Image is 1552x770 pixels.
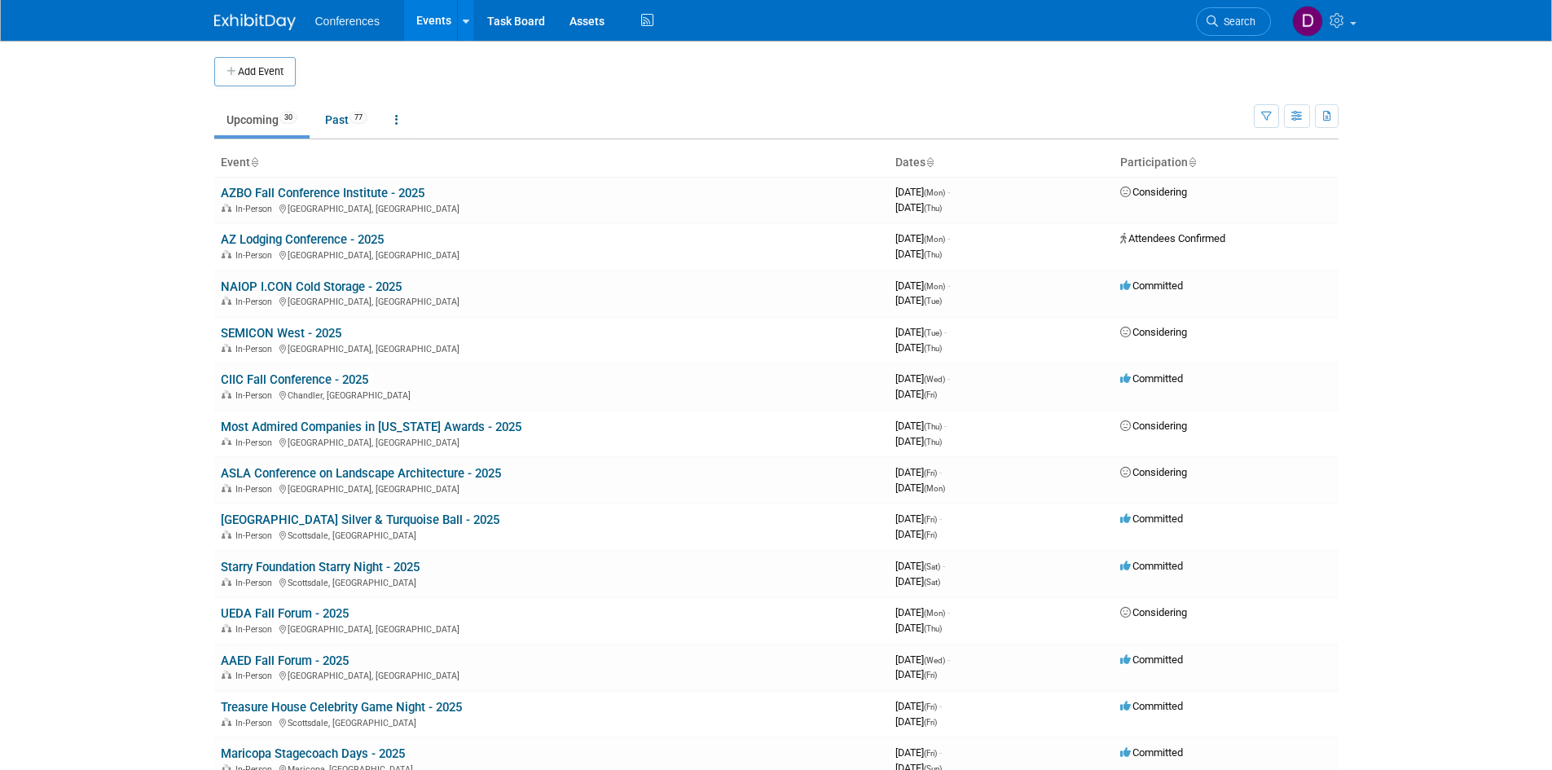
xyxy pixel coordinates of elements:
span: In-Person [235,578,277,588]
span: - [944,420,947,432]
a: Maricopa Stagecoach Days - 2025 [221,746,405,761]
span: - [939,513,942,525]
span: (Fri) [924,671,937,680]
span: Considering [1120,420,1187,432]
span: (Thu) [924,438,942,447]
span: (Thu) [924,624,942,633]
span: [DATE] [895,560,945,572]
a: Starry Foundation Starry Night - 2025 [221,560,420,574]
span: [DATE] [895,466,942,478]
a: ASLA Conference on Landscape Architecture - 2025 [221,466,501,481]
span: (Wed) [924,375,945,384]
a: [GEOGRAPHIC_DATA] Silver & Turquoise Ball - 2025 [221,513,499,527]
span: - [947,372,950,385]
a: UEDA Fall Forum - 2025 [221,606,349,621]
span: (Mon) [924,609,945,618]
span: In-Person [235,297,277,307]
span: [DATE] [895,513,942,525]
div: [GEOGRAPHIC_DATA], [GEOGRAPHIC_DATA] [221,294,882,307]
span: Committed [1120,560,1183,572]
span: In-Person [235,671,277,681]
th: Participation [1114,149,1339,177]
div: [GEOGRAPHIC_DATA], [GEOGRAPHIC_DATA] [221,201,882,214]
span: (Fri) [924,749,937,758]
span: In-Person [235,344,277,354]
span: 30 [279,112,297,124]
div: [GEOGRAPHIC_DATA], [GEOGRAPHIC_DATA] [221,482,882,495]
span: In-Person [235,624,277,635]
span: [DATE] [895,186,950,198]
img: In-Person Event [222,671,231,679]
span: [DATE] [895,575,940,587]
span: (Fri) [924,515,937,524]
div: [GEOGRAPHIC_DATA], [GEOGRAPHIC_DATA] [221,248,882,261]
a: Treasure House Celebrity Game Night - 2025 [221,700,462,715]
img: In-Person Event [222,530,231,539]
span: [DATE] [895,201,942,213]
span: [DATE] [895,528,937,540]
span: - [939,700,942,712]
span: Committed [1120,513,1183,525]
span: [DATE] [895,746,942,759]
a: SEMICON West - 2025 [221,326,341,341]
div: [GEOGRAPHIC_DATA], [GEOGRAPHIC_DATA] [221,668,882,681]
a: Most Admired Companies in [US_STATE] Awards - 2025 [221,420,521,434]
span: Conferences [315,15,380,28]
span: In-Person [235,484,277,495]
img: In-Person Event [222,390,231,398]
div: Scottsdale, [GEOGRAPHIC_DATA] [221,575,882,588]
span: Considering [1120,466,1187,478]
img: In-Person Event [222,204,231,212]
span: (Fri) [924,530,937,539]
span: [DATE] [895,388,937,400]
span: In-Person [235,250,277,261]
span: Attendees Confirmed [1120,232,1225,244]
button: Add Event [214,57,296,86]
span: [DATE] [895,606,950,618]
span: Committed [1120,700,1183,712]
span: [DATE] [895,668,937,680]
span: - [939,466,942,478]
div: Scottsdale, [GEOGRAPHIC_DATA] [221,715,882,728]
span: (Mon) [924,235,945,244]
img: In-Person Event [222,578,231,586]
span: [DATE] [895,279,950,292]
span: (Tue) [924,297,942,306]
span: - [947,653,950,666]
span: - [947,606,950,618]
span: (Fri) [924,469,937,477]
img: ExhibitDay [214,14,296,30]
div: Scottsdale, [GEOGRAPHIC_DATA] [221,528,882,541]
div: [GEOGRAPHIC_DATA], [GEOGRAPHIC_DATA] [221,622,882,635]
img: In-Person Event [222,250,231,258]
img: In-Person Event [222,344,231,352]
th: Event [214,149,889,177]
img: In-Person Event [222,624,231,632]
span: Considering [1120,326,1187,338]
span: [DATE] [895,326,947,338]
span: - [947,186,950,198]
span: (Thu) [924,344,942,353]
span: - [943,560,945,572]
span: In-Person [235,390,277,401]
th: Dates [889,149,1114,177]
div: [GEOGRAPHIC_DATA], [GEOGRAPHIC_DATA] [221,341,882,354]
a: Sort by Start Date [925,156,934,169]
a: AAED Fall Forum - 2025 [221,653,349,668]
a: Sort by Participation Type [1188,156,1196,169]
img: In-Person Event [222,718,231,726]
span: [DATE] [895,715,937,728]
span: [DATE] [895,622,942,634]
a: Upcoming30 [214,104,310,135]
span: Committed [1120,372,1183,385]
a: CIIC Fall Conference - 2025 [221,372,368,387]
span: (Thu) [924,250,942,259]
span: Considering [1120,606,1187,618]
div: [GEOGRAPHIC_DATA], [GEOGRAPHIC_DATA] [221,435,882,448]
span: (Wed) [924,656,945,665]
span: (Sat) [924,562,940,571]
img: In-Person Event [222,297,231,305]
span: [DATE] [895,248,942,260]
span: - [944,326,947,338]
span: 77 [350,112,367,124]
